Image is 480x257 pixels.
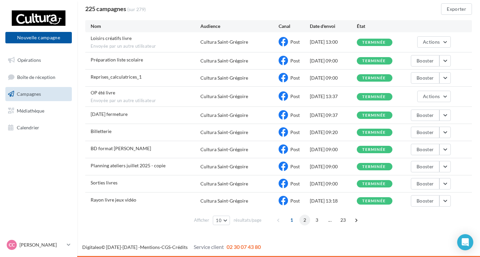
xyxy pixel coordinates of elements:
button: Booster [411,110,439,121]
div: [DATE] 13:00 [310,39,357,45]
a: Campagnes [4,87,73,101]
span: Post [290,198,300,204]
span: Assomption fermeture [91,111,128,117]
span: ... [325,215,335,225]
div: Canal [279,23,310,30]
span: Envoyée par un autre utilisateur [91,98,200,104]
div: Cultura Saint-Grégoire [200,129,248,136]
span: Actions [423,39,440,45]
div: terminée [362,40,386,45]
span: résultats/page [234,217,261,223]
span: Opérations [17,57,41,63]
p: [PERSON_NAME] [19,242,64,248]
span: Post [290,129,300,135]
div: [DATE] 09:00 [310,75,357,81]
span: Post [290,58,300,63]
span: BD format poche [91,145,151,151]
span: Actions [423,93,440,99]
span: Post [290,39,300,45]
span: Post [290,146,300,152]
div: Cultura Saint-Grégoire [200,146,248,153]
button: Booster [411,72,439,84]
button: 10 [213,216,230,225]
span: 3 [311,215,322,225]
span: Sorties livres [91,180,117,185]
span: Campagnes [17,91,41,97]
div: terminée [362,95,386,99]
span: 10 [216,218,222,223]
div: terminée [362,182,386,186]
a: Médiathèque [4,104,73,118]
div: Cultura Saint-Grégoire [200,39,248,45]
span: 23 [338,215,349,225]
a: Calendrier [4,121,73,135]
span: 1 [286,215,297,225]
div: Cultura Saint-Grégoire [200,75,248,81]
span: Billetterie [91,128,111,134]
div: Cultura Saint-Grégoire [200,57,248,64]
button: Nouvelle campagne [5,32,72,43]
span: Post [290,75,300,81]
div: Cultura Saint-Grégoire [200,163,248,170]
div: Open Intercom Messenger [457,234,473,250]
button: Booster [411,195,439,207]
span: Boîte de réception [17,74,55,80]
span: Envoyée par un autre utilisateur [91,43,200,49]
button: Booster [411,178,439,189]
button: Actions [417,91,451,102]
span: Service client [194,244,224,250]
span: Reprises_calculatrices_1 [91,74,142,80]
span: (sur 279) [127,6,146,13]
span: Médiathèque [17,108,44,114]
a: CC [PERSON_NAME] [5,239,72,251]
span: 225 campagnes [85,5,126,12]
span: Loisirs créatifs livre [91,35,132,41]
button: Booster [411,144,439,155]
a: Digitaleo [82,244,101,250]
div: [DATE] 09:00 [310,180,357,187]
div: Cultura Saint-Grégoire [200,93,248,100]
button: Exporter [441,3,472,15]
a: Mentions [140,244,160,250]
div: [DATE] 09:00 [310,57,357,64]
span: 2 [299,215,310,225]
a: Boîte de réception [4,70,73,84]
span: CC [9,242,15,248]
div: [DATE] 09:20 [310,129,357,136]
div: Cultura Saint-Grégoire [200,112,248,119]
span: 02 30 07 43 80 [227,244,261,250]
span: OP été livre [91,90,115,95]
div: terminée [362,199,386,203]
span: Planning ateliers juillet 2025 - copie [91,163,165,168]
div: terminée [362,76,386,80]
span: Post [290,164,300,169]
span: Calendrier [17,124,39,130]
span: © [DATE]-[DATE] - - - [82,244,261,250]
span: Post [290,93,300,99]
div: Cultura Saint-Grégoire [200,198,248,204]
button: Booster [411,55,439,67]
a: Opérations [4,53,73,67]
div: Cultura Saint-Grégoire [200,180,248,187]
button: Actions [417,36,451,48]
div: terminée [362,113,386,118]
span: Post [290,112,300,118]
div: Date d'envoi [310,23,357,30]
span: Afficher [194,217,209,223]
div: terminée [362,147,386,152]
div: Audience [200,23,279,30]
div: [DATE] 09:37 [310,112,357,119]
div: [DATE] 09:00 [310,146,357,153]
a: Crédits [172,244,188,250]
div: terminée [362,165,386,169]
div: Nom [91,23,200,30]
div: [DATE] 13:18 [310,198,357,204]
div: [DATE] 13:37 [310,93,357,100]
div: [DATE] 09:00 [310,163,357,170]
div: terminée [362,130,386,135]
div: terminée [362,59,386,63]
div: État [357,23,404,30]
span: Post [290,181,300,186]
button: Booster [411,127,439,138]
button: Booster [411,161,439,172]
